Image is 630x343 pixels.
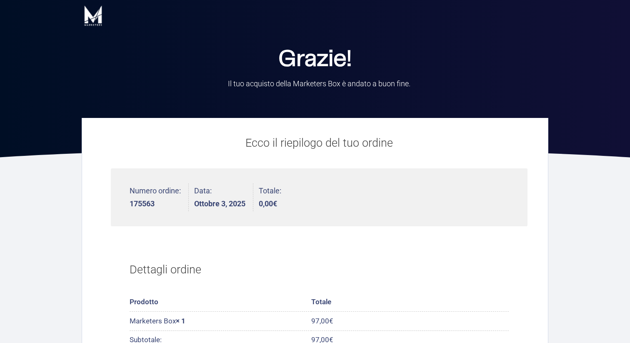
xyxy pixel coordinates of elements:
[165,48,465,71] h2: Grazie!
[311,317,333,325] bdi: 97,00
[311,293,509,312] th: Totale
[176,317,185,325] strong: × 1
[186,78,452,89] p: Il tuo acquisto della Marketers Box è andato a buon fine.
[329,317,333,325] span: €
[194,183,253,211] li: Data:
[259,199,277,208] bdi: 0,00
[130,293,311,312] th: Prodotto
[130,183,189,211] li: Numero ordine:
[273,199,277,208] span: €
[130,200,181,208] strong: 175563
[130,312,311,330] td: Marketers Box
[111,135,527,152] p: Ecco il riepilogo del tuo ordine
[259,183,281,211] li: Totale:
[194,200,245,208] strong: Ottobre 3, 2025
[130,253,509,288] h2: Dettagli ordine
